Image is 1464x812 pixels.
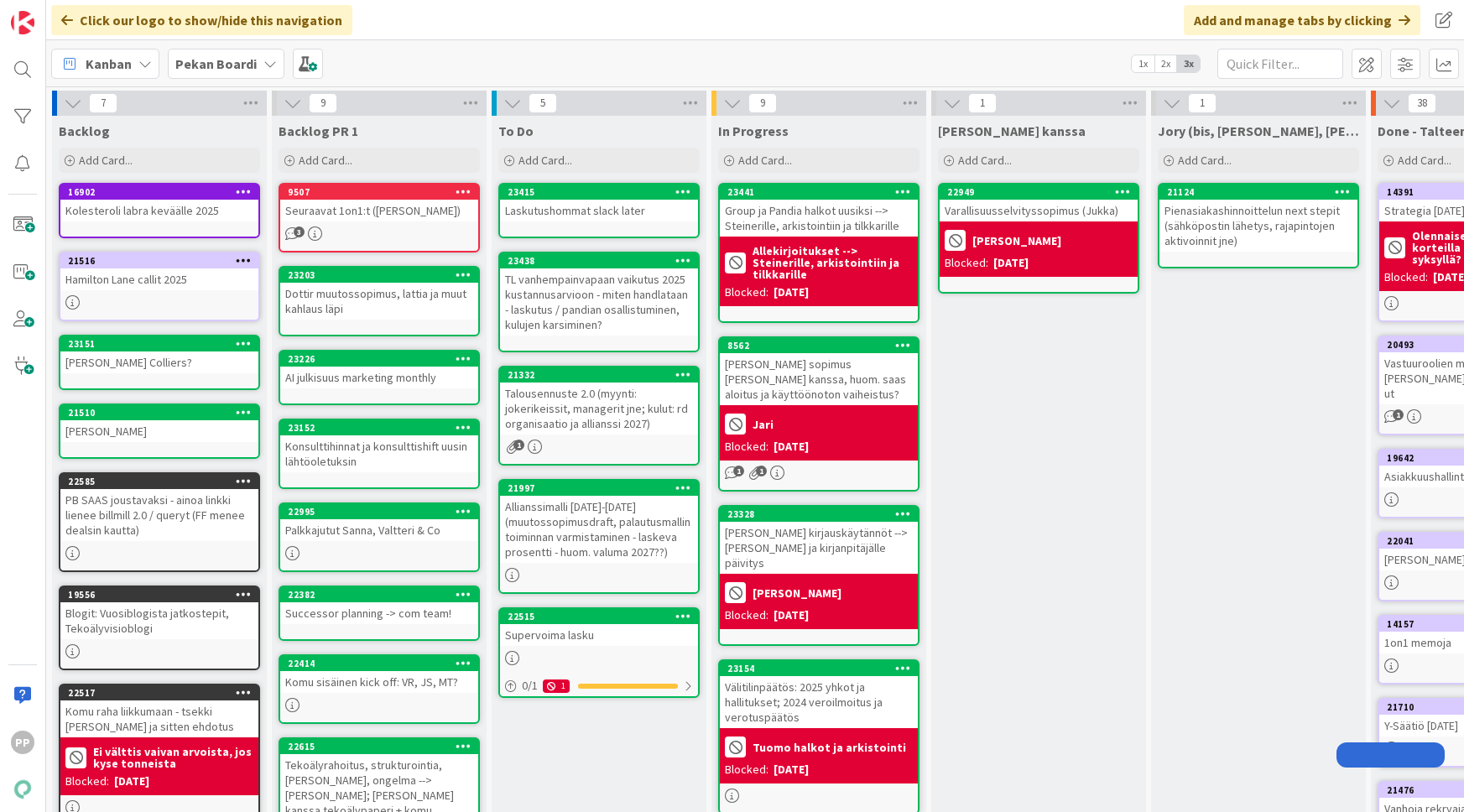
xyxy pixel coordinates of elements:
div: [PERSON_NAME] kirjauskäytännöt --> [PERSON_NAME] ja kirjanpitäjälle päivitys [720,522,918,574]
div: Blocked: [725,438,768,455]
div: 21332 [500,367,698,383]
div: Blocked: [725,606,768,624]
div: Komu raha liikkumaan - tsekki [PERSON_NAME] ja sitten ehdotus [60,700,258,737]
div: 23203Dottir muutossopimus, lattia ja muut kahlaus läpi [280,268,478,320]
div: 23203 [280,268,478,283]
a: 23203Dottir muutossopimus, lattia ja muut kahlaus läpi [279,266,480,336]
div: 8562[PERSON_NAME] sopimus [PERSON_NAME] kanssa, huom. saas aloitus ja käyttöönoton vaiheistus? [720,338,918,405]
div: 23415 [508,186,698,198]
div: 21124 [1159,185,1357,200]
div: 21997 [508,482,698,494]
div: Dottir muutossopimus, lattia ja muut kahlaus läpi [280,283,478,320]
div: 9507 [288,186,478,198]
a: 22995Palkkajutut Sanna, Valtteri & Co [279,502,480,572]
div: [DATE] [774,438,809,455]
span: 1 [733,466,744,476]
a: 23226AI julkisuus marketing monthly [279,350,480,405]
span: Add Card... [299,153,352,168]
span: Add Card... [958,153,1012,168]
span: 1 [756,466,767,476]
span: 3x [1177,55,1200,72]
div: 23152Konsulttihinnat ja konsulttishift uusin lähtöoletuksin [280,420,478,472]
div: 21516Hamilton Lane callit 2025 [60,253,258,290]
div: 16902 [68,186,258,198]
span: 1 [968,93,997,113]
div: 23415Laskutushommat slack later [500,185,698,221]
div: [DATE] [774,284,809,301]
span: 1 [1188,93,1217,113]
div: 23154 [720,661,918,676]
div: [DATE] [993,254,1029,272]
b: Jari [753,419,774,430]
span: 1 [1393,409,1404,420]
a: 9507Seuraavat 1on1:t ([PERSON_NAME]) [279,183,480,252]
span: In Progress [718,122,789,139]
div: Click our logo to show/hide this navigation [51,5,352,35]
div: Group ja Pandia halkot uusiksi --> Steinerille, arkistointiin ja tilkkarille [720,200,918,237]
div: 23441 [720,185,918,200]
div: 23328[PERSON_NAME] kirjauskäytännöt --> [PERSON_NAME] ja kirjanpitäjälle päivitys [720,507,918,574]
span: 38 [1408,93,1436,113]
div: 9507 [280,185,478,200]
div: 23154 [727,663,918,674]
div: 22615 [280,739,478,754]
b: [PERSON_NAME] [753,587,841,599]
div: 21124 [1167,186,1357,198]
div: 22382 [280,587,478,602]
div: 22615 [288,741,478,752]
div: Blocked: [1384,268,1428,286]
div: AI julkisuus marketing monthly [280,367,478,388]
b: [PERSON_NAME] [972,235,1061,247]
div: 8562 [727,340,918,351]
div: 16902 [60,185,258,200]
div: Hamilton Lane callit 2025 [60,268,258,290]
div: 9507Seuraavat 1on1:t ([PERSON_NAME]) [280,185,478,221]
a: 22515Supervoima lasku0/11 [498,607,700,698]
span: 9 [309,93,337,113]
span: Add Card... [1178,153,1232,168]
a: 23441Group ja Pandia halkot uusiksi --> Steinerille, arkistointiin ja tilkkarilleAllekirjoitukset... [718,183,920,323]
div: 22949Varallisuusselvityssopimus (Jukka) [940,185,1138,221]
div: [PERSON_NAME] sopimus [PERSON_NAME] kanssa, huom. saas aloitus ja käyttöönoton vaiheistus? [720,353,918,405]
div: 22414Komu sisäinen kick off: VR, JS, MT? [280,656,478,693]
a: 23152Konsulttihinnat ja konsulttishift uusin lähtöoletuksin [279,419,480,489]
div: 23226AI julkisuus marketing monthly [280,351,478,388]
div: Varallisuusselvityssopimus (Jukka) [940,200,1138,221]
div: 21997 [500,481,698,496]
div: 23152 [288,422,478,434]
span: To Do [498,122,534,139]
div: Blogit: Vuosiblogista jatkostepit, Tekoälyvisioblogi [60,602,258,639]
div: 22515 [500,609,698,624]
div: 22949 [940,185,1138,200]
div: PP [11,731,34,754]
div: 22517 [60,685,258,700]
span: 7 [89,93,117,113]
div: [DATE] [774,761,809,778]
div: 22414 [280,656,478,671]
a: 23328[PERSON_NAME] kirjauskäytännöt --> [PERSON_NAME] ja kirjanpitäjälle päivitys[PERSON_NAME]Blo... [718,505,920,646]
div: 21997Allianssimalli [DATE]-[DATE] (muutossopimusdraft, palautusmallin toiminnan varmistaminen - l... [500,481,698,563]
div: 19556 [60,587,258,602]
div: Komu sisäinen kick off: VR, JS, MT? [280,671,478,693]
a: 21124Pienasiakashinnoittelun next stepit (sähköpostin lähetys, rajapintojen aktivoinnit jne) [1158,183,1359,268]
div: 22515Supervoima lasku [500,609,698,646]
img: Visit kanbanzone.com [11,11,34,34]
div: 23328 [727,508,918,520]
div: 21516 [60,253,258,268]
a: 21997Allianssimalli [DATE]-[DATE] (muutossopimusdraft, palautusmallin toiminnan varmistaminen - l... [498,479,700,594]
div: 23415 [500,185,698,200]
div: 23203 [288,269,478,281]
div: 21332 [508,369,698,381]
span: Add Card... [79,153,133,168]
div: 21516 [68,255,258,267]
span: Jory (bis, kenno, bohr) [1158,122,1359,139]
div: 19556Blogit: Vuosiblogista jatkostepit, Tekoälyvisioblogi [60,587,258,639]
a: 22949Varallisuusselvityssopimus (Jukka)[PERSON_NAME]Blocked:[DATE] [938,183,1139,294]
a: 22382Successor planning -> com team! [279,586,480,641]
a: 21510[PERSON_NAME] [59,403,260,459]
div: 21124Pienasiakashinnoittelun next stepit (sähköpostin lähetys, rajapintojen aktivoinnit jne) [1159,185,1357,252]
b: Ei välttis vaivan arvoista, jos kyse tonneista [93,746,253,769]
div: 8562 [720,338,918,353]
div: Pienasiakashinnoittelun next stepit (sähköpostin lähetys, rajapintojen aktivoinnit jne) [1159,200,1357,252]
div: Successor planning -> com team! [280,602,478,624]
